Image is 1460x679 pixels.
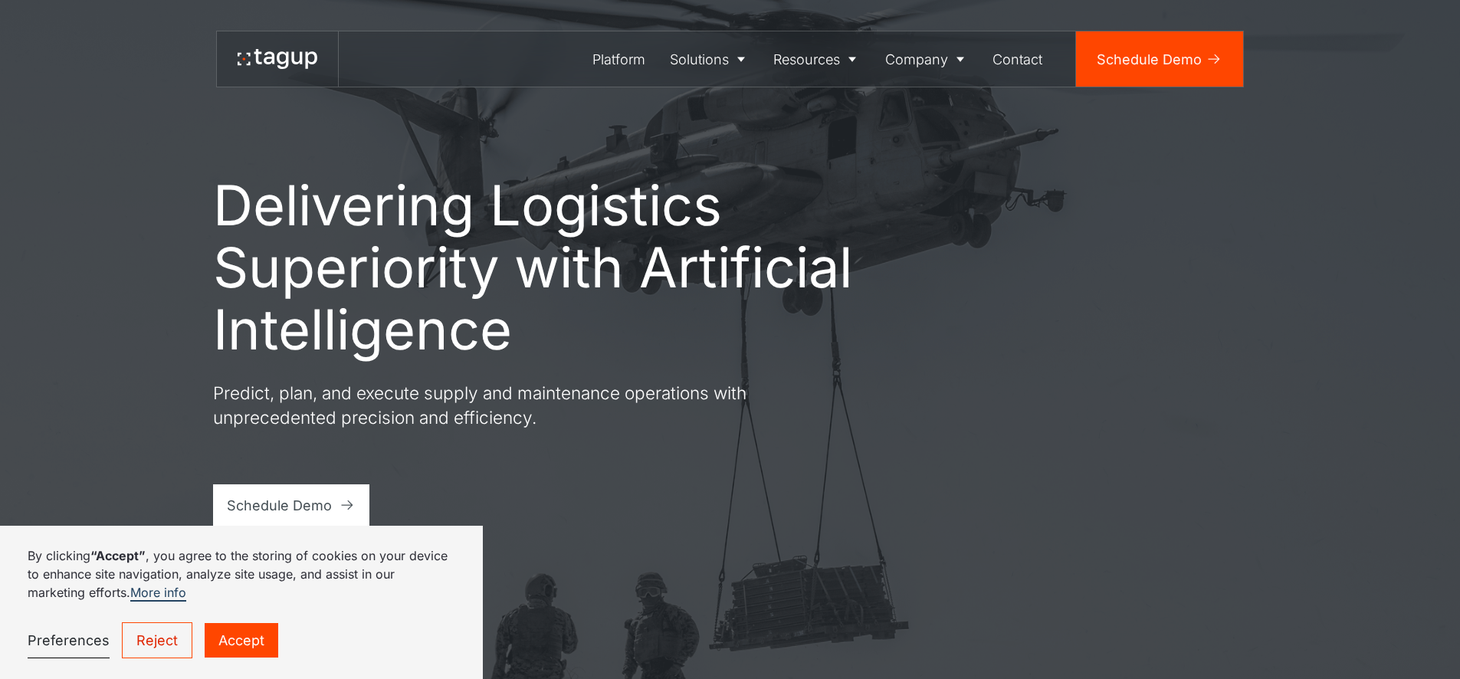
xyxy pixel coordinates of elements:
[885,49,948,70] div: Company
[28,623,110,658] a: Preferences
[992,49,1042,70] div: Contact
[1076,31,1243,87] a: Schedule Demo
[213,484,370,526] a: Schedule Demo
[90,548,146,563] strong: “Accept”
[227,495,332,516] div: Schedule Demo
[873,31,981,87] a: Company
[213,381,765,429] p: Predict, plan, and execute supply and maintenance operations with unprecedented precision and eff...
[981,31,1055,87] a: Contact
[592,49,645,70] div: Platform
[581,31,658,87] a: Platform
[28,546,455,602] p: By clicking , you agree to the storing of cookies on your device to enhance site navigation, anal...
[205,623,278,658] a: Accept
[762,31,874,87] a: Resources
[130,585,186,602] a: More info
[213,174,857,360] h1: Delivering Logistics Superiority with Artificial Intelligence
[1097,49,1202,70] div: Schedule Demo
[670,49,729,70] div: Solutions
[658,31,762,87] a: Solutions
[122,622,192,658] a: Reject
[773,49,840,70] div: Resources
